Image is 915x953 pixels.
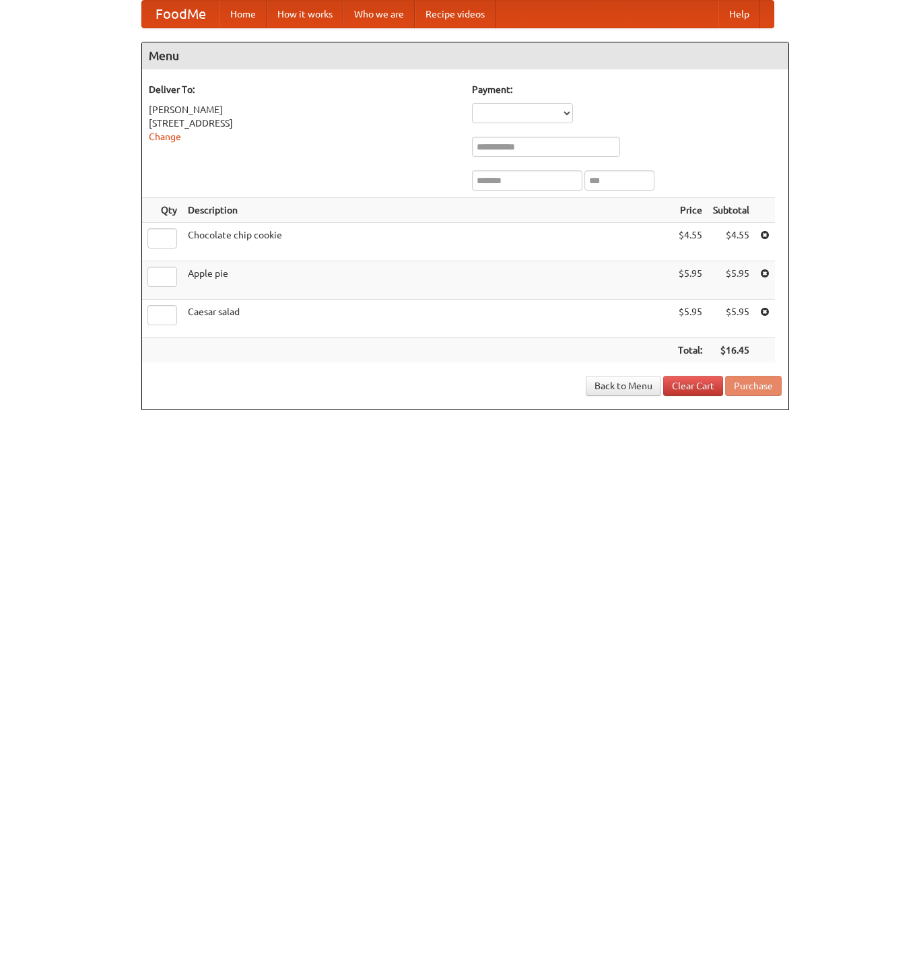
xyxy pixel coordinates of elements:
[708,338,755,363] th: $16.45
[267,1,343,28] a: How it works
[725,376,782,396] button: Purchase
[182,198,673,223] th: Description
[149,131,181,142] a: Change
[586,376,661,396] a: Back to Menu
[182,300,673,338] td: Caesar salad
[142,198,182,223] th: Qty
[663,376,723,396] a: Clear Cart
[142,1,219,28] a: FoodMe
[673,198,708,223] th: Price
[472,83,782,96] h5: Payment:
[708,261,755,300] td: $5.95
[673,300,708,338] td: $5.95
[415,1,496,28] a: Recipe videos
[142,42,788,69] h4: Menu
[149,103,459,117] div: [PERSON_NAME]
[182,261,673,300] td: Apple pie
[149,117,459,130] div: [STREET_ADDRESS]
[182,223,673,261] td: Chocolate chip cookie
[708,300,755,338] td: $5.95
[149,83,459,96] h5: Deliver To:
[708,223,755,261] td: $4.55
[219,1,267,28] a: Home
[673,338,708,363] th: Total:
[708,198,755,223] th: Subtotal
[673,223,708,261] td: $4.55
[673,261,708,300] td: $5.95
[718,1,760,28] a: Help
[343,1,415,28] a: Who we are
